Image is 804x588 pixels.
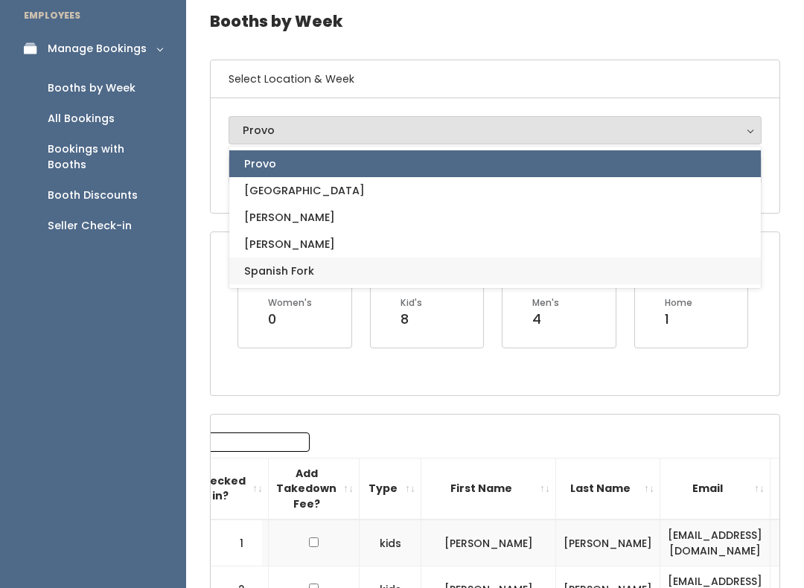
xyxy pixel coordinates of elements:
div: Men's [532,296,559,310]
h4: Booths by Week [210,1,780,42]
div: Kid's [401,296,422,310]
div: 1 [665,310,692,329]
div: 8 [401,310,422,329]
div: 4 [532,310,559,329]
div: 0 [268,310,312,329]
div: Booth Discounts [48,188,138,203]
td: [PERSON_NAME] [556,520,660,566]
div: Bookings with Booths [48,141,162,173]
th: First Name: activate to sort column ascending [421,458,556,520]
th: Checked in?: activate to sort column ascending [187,458,269,520]
th: Email: activate to sort column ascending [660,458,770,520]
td: kids [360,520,421,566]
input: Search: [120,432,310,452]
span: [PERSON_NAME] [244,209,335,226]
span: Spanish Fork [244,263,314,279]
div: All Bookings [48,111,115,127]
span: [PERSON_NAME] [244,236,335,252]
h6: Select Location & Week [211,60,779,98]
div: Seller Check-in [48,218,132,234]
td: 1 [211,520,263,566]
div: Women's [268,296,312,310]
button: Provo [229,116,762,144]
td: [PERSON_NAME] [421,520,556,566]
div: Home [665,296,692,310]
span: Provo [244,156,276,172]
th: Type: activate to sort column ascending [360,458,421,520]
div: Booths by Week [48,80,135,96]
div: Provo [243,122,747,138]
div: Manage Bookings [48,41,147,57]
td: [EMAIL_ADDRESS][DOMAIN_NAME] [660,520,770,566]
th: Last Name: activate to sort column ascending [556,458,660,520]
span: [GEOGRAPHIC_DATA] [244,182,365,199]
th: Add Takedown Fee?: activate to sort column ascending [269,458,360,520]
